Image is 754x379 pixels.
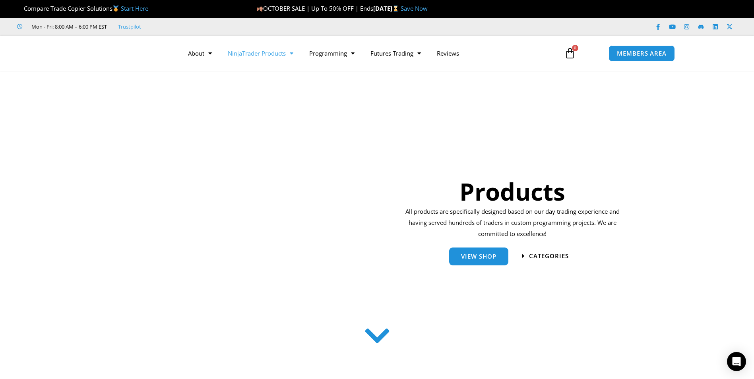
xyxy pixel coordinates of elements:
[529,253,569,259] span: categories
[362,44,429,62] a: Futures Trading
[113,6,119,12] img: 🥇
[461,253,496,259] span: View Shop
[180,44,555,62] nav: Menu
[449,248,508,265] a: View Shop
[118,22,141,31] a: Trustpilot
[727,352,746,371] div: Open Intercom Messenger
[617,50,667,56] span: MEMBERS AREA
[29,22,107,31] span: Mon - Fri: 8:00 AM – 6:00 PM EST
[301,44,362,62] a: Programming
[393,6,399,12] img: ⌛
[403,206,622,240] p: All products are specifically designed based on our day trading experience and having served hund...
[522,253,569,259] a: categories
[257,6,263,12] img: 🍂
[403,175,622,208] h1: Products
[256,4,373,12] span: OCTOBER SALE | Up To 50% OFF | Ends
[552,42,587,65] a: 0
[17,6,23,12] img: 🏆
[180,44,220,62] a: About
[401,4,428,12] a: Save Now
[149,110,360,312] img: ProductsSection scaled | Affordable Indicators – NinjaTrader
[373,4,401,12] strong: [DATE]
[220,44,301,62] a: NinjaTrader Products
[17,4,148,12] span: Compare Trade Copier Solutions
[572,45,578,51] span: 0
[121,4,148,12] a: Start Here
[79,39,165,68] img: LogoAI | Affordable Indicators – NinjaTrader
[429,44,467,62] a: Reviews
[609,45,675,62] a: MEMBERS AREA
